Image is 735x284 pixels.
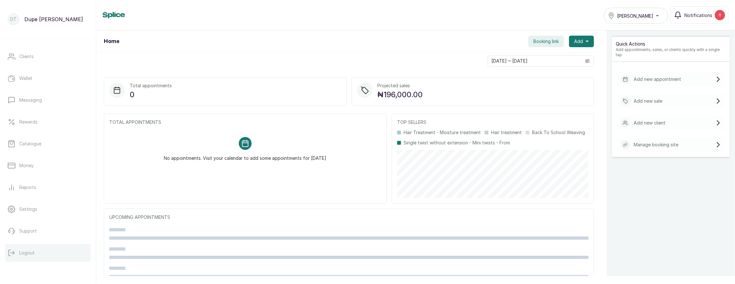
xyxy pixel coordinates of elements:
[634,98,662,104] p: Add new sale
[532,129,585,136] p: Back To School Weaving
[684,12,712,19] span: Notifications
[5,157,91,175] a: Money
[634,76,681,82] p: Add new appointment
[19,206,37,212] p: Settings
[634,120,665,126] p: Add new client
[19,75,32,82] p: Wallet
[104,38,119,45] h1: Home
[574,38,583,45] span: Add
[488,56,581,66] input: Select date
[130,89,172,100] p: 0
[491,129,522,136] p: Hair treatment
[715,10,725,20] div: 8
[634,142,678,148] p: Manage booking site
[5,113,91,131] a: Rewards
[19,162,34,169] p: Money
[5,200,91,218] a: Settings
[19,250,35,256] p: Logout
[130,82,172,89] p: Total appointments
[616,41,726,47] p: Quick Actions
[109,119,381,125] p: TOTAL APPOINTMENTS
[671,6,729,24] button: Notifications8
[5,244,91,262] button: Logout
[19,119,38,125] p: Rewards
[19,97,42,103] p: Messaging
[404,140,510,146] p: Single twist without extension - Mini twists - From
[5,178,91,196] a: Reports
[378,82,423,89] p: Projected sales
[5,69,91,87] a: Wallet
[5,91,91,109] a: Messaging
[19,184,36,191] p: Reports
[397,119,589,125] p: TOP SELLERS
[24,15,83,23] p: Dupe [PERSON_NAME]
[404,129,481,136] p: Hair Treatment - Moisture treatment
[5,222,91,240] a: Support
[604,8,668,24] button: [PERSON_NAME]
[19,53,34,60] p: Clients
[164,150,327,161] p: No appointments. Visit your calendar to add some appointments for [DATE]
[569,36,594,47] button: Add
[585,59,590,63] svg: calendar
[10,16,17,22] p: DT
[19,228,37,234] p: Support
[378,89,423,100] p: ₦196,000.00
[5,47,91,65] a: Clients
[19,141,41,147] p: Catalogue
[617,13,653,19] span: [PERSON_NAME]
[109,214,589,220] p: UPCOMING APPOINTMENTS
[528,36,564,47] button: Booking link
[616,47,726,57] p: Add appointments, sales, or clients quickly with a single tap.
[5,135,91,153] a: Catalogue
[533,38,559,45] span: Booking link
